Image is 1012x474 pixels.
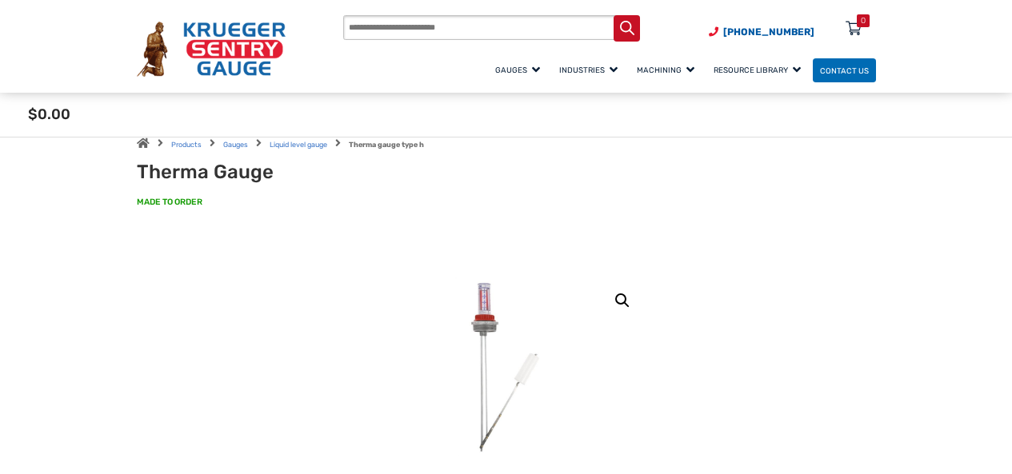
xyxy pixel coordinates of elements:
h1: Therma Gauge [137,161,433,184]
a: Phone Number (920) 434-8860 [709,25,814,39]
a: Gauges [488,56,552,84]
span: Gauges [495,66,540,74]
span: Industries [559,66,618,74]
span: Contact Us [820,66,869,74]
a: View full-screen image gallery [608,286,637,315]
span: [PHONE_NUMBER] [723,26,814,38]
a: Industries [552,56,630,84]
span: $0.00 [28,106,70,123]
a: Machining [630,56,706,84]
span: Machining [637,66,694,74]
span: Resource Library [714,66,801,74]
a: Resource Library [706,56,813,84]
span: MADE TO ORDER [137,196,202,208]
img: Krueger Sentry Gauge [137,22,286,77]
a: Contact Us [813,58,876,83]
div: 0 [861,14,866,27]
